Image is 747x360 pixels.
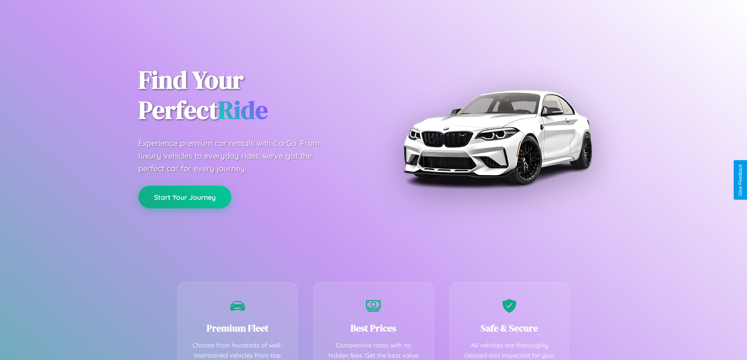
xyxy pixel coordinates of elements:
div: Give Feedback [738,164,743,196]
p: Experience premium car rentals with CarGo. From luxury vehicles to everyday rides, we've got the ... [138,137,334,175]
img: Premium BMW car rental vehicle [399,39,595,235]
span: Ride [218,93,268,127]
h1: Find Your Perfect [138,65,362,125]
h3: Premium Fleet [190,322,286,335]
button: Start Your Journey [138,186,231,208]
h3: Best Prices [325,322,422,335]
h3: Safe & Secure [462,322,558,335]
